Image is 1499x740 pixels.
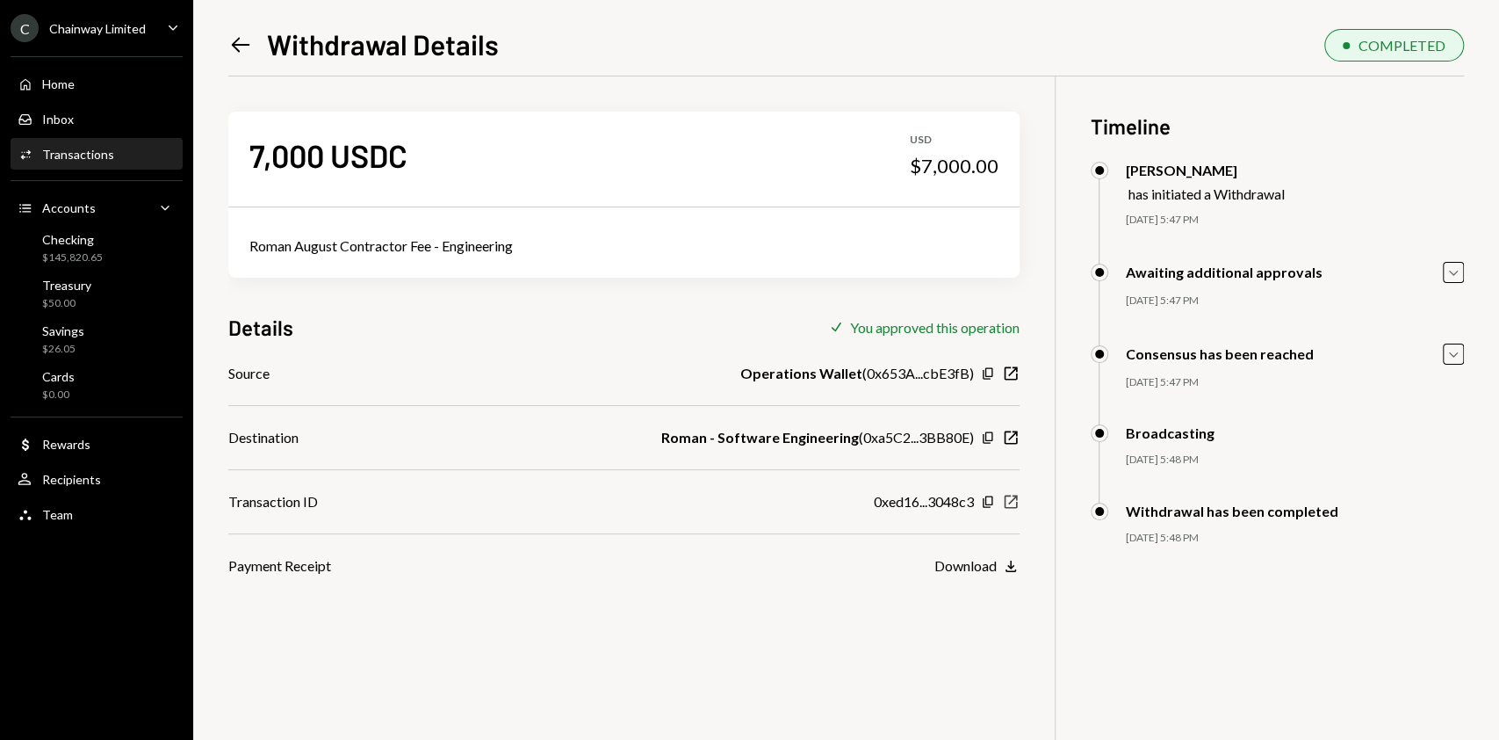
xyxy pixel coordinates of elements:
div: ( 0x653A...cbE3fB ) [740,363,974,384]
div: $145,820.65 [42,250,103,265]
div: [DATE] 5:47 PM [1126,213,1464,228]
div: $0.00 [42,388,75,403]
div: Inbox [42,112,74,127]
div: Roman August Contractor Fee - Engineering [249,236,998,257]
div: Treasury [42,278,91,293]
a: Team [11,498,183,530]
div: Accounts [42,200,96,215]
div: Source [228,363,270,384]
div: Download [934,557,997,574]
b: Roman - Software Engineering [661,427,859,448]
div: Transactions [42,147,114,162]
div: Consensus has been reached [1126,345,1314,362]
b: Operations Wallet [740,363,862,384]
div: USD [910,133,998,148]
div: Checking [42,232,103,247]
div: Recipients [42,472,101,487]
div: $26.05 [42,342,84,357]
div: 0xed16...3048c3 [874,491,974,512]
div: C [11,14,39,42]
a: Cards$0.00 [11,364,183,406]
a: Accounts [11,192,183,223]
a: Home [11,68,183,99]
h1: Withdrawal Details [267,26,499,62]
button: Download [934,557,1020,577]
div: Team [42,507,73,522]
div: Chainway Limited [49,21,146,36]
div: COMPLETED [1358,37,1445,54]
h3: Timeline [1091,112,1464,141]
div: [DATE] 5:48 PM [1126,531,1464,546]
div: Awaiting additional approvals [1126,264,1322,280]
div: [PERSON_NAME] [1126,162,1285,178]
div: [DATE] 5:47 PM [1126,375,1464,390]
div: [DATE] 5:47 PM [1126,294,1464,308]
a: Transactions [11,138,183,170]
div: Home [42,76,75,91]
a: Treasury$50.00 [11,272,183,315]
div: [DATE] 5:48 PM [1126,453,1464,468]
div: has initiated a Withdrawal [1128,185,1285,202]
div: $7,000.00 [910,154,998,178]
a: Recipients [11,463,183,495]
div: Withdrawal has been completed [1126,503,1338,519]
div: Broadcasting [1126,424,1214,441]
div: Cards [42,369,75,384]
a: Checking$145,820.65 [11,227,183,269]
div: $50.00 [42,296,91,311]
div: You approved this operation [850,319,1020,336]
a: Rewards [11,428,183,460]
a: Inbox [11,103,183,134]
div: Payment Receipt [228,555,331,577]
div: 7,000 USDC [249,135,407,175]
div: Transaction ID [228,491,318,512]
div: Rewards [42,437,90,452]
div: ( 0xa5C2...3BB80E ) [661,427,974,448]
a: Savings$26.05 [11,318,183,360]
div: Savings [42,323,84,338]
h3: Details [228,313,293,342]
div: Destination [228,427,299,448]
